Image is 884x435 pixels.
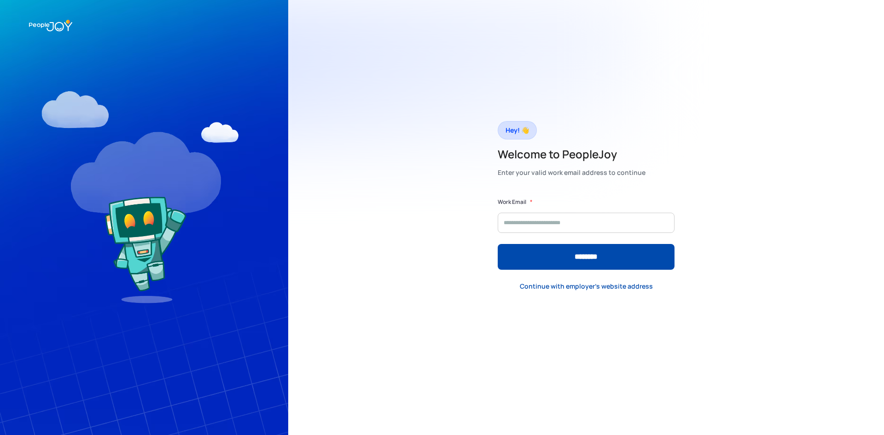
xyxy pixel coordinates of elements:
[498,197,526,207] label: Work Email
[520,282,653,291] div: Continue with employer's website address
[506,124,529,137] div: Hey! 👋
[498,166,646,179] div: Enter your valid work email address to continue
[498,197,675,270] form: Form
[512,277,660,296] a: Continue with employer's website address
[498,147,646,162] h2: Welcome to PeopleJoy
